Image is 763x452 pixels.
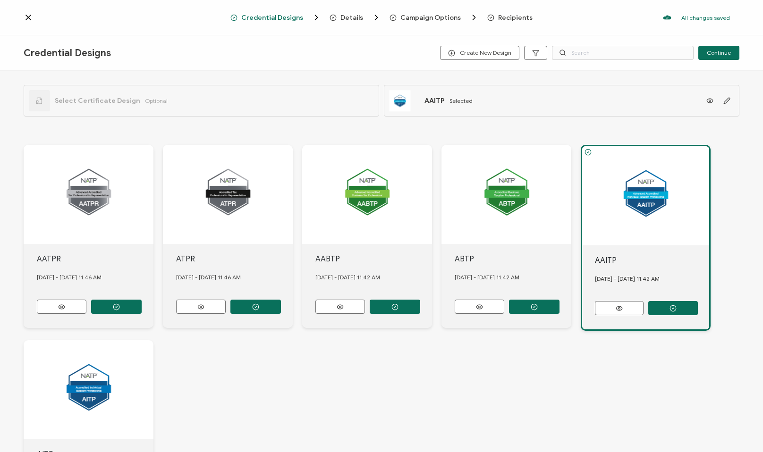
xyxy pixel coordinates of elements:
[390,13,479,22] span: Campaign Options
[595,266,709,292] div: [DATE] - [DATE] 11.42 AM
[449,97,473,104] span: Selected
[487,14,533,21] span: Recipients
[424,97,445,105] span: AAITP
[37,265,154,290] div: [DATE] - [DATE] 11.46 AM
[145,97,168,104] span: Optional
[37,253,154,265] div: AATPR
[330,13,381,22] span: Details
[707,50,731,56] span: Continue
[400,14,461,21] span: Campaign Options
[340,14,363,21] span: Details
[498,14,533,21] span: Recipients
[455,265,572,290] div: [DATE] - [DATE] 11.42 AM
[230,13,533,22] div: Breadcrumb
[552,46,694,60] input: Search
[315,265,432,290] div: [DATE] - [DATE] 11.42 AM
[440,46,519,60] button: Create New Design
[176,253,293,265] div: ATPR
[455,253,572,265] div: ABTP
[24,47,111,59] span: Credential Designs
[595,255,709,266] div: AAITP
[176,265,293,290] div: [DATE] - [DATE] 11.46 AM
[448,50,511,57] span: Create New Design
[241,14,303,21] span: Credential Designs
[716,407,763,452] iframe: Chat Widget
[315,253,432,265] div: AABTP
[681,14,730,21] p: All changes saved
[698,46,739,60] button: Continue
[55,97,140,105] span: Select Certificate Design
[230,13,321,22] span: Credential Designs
